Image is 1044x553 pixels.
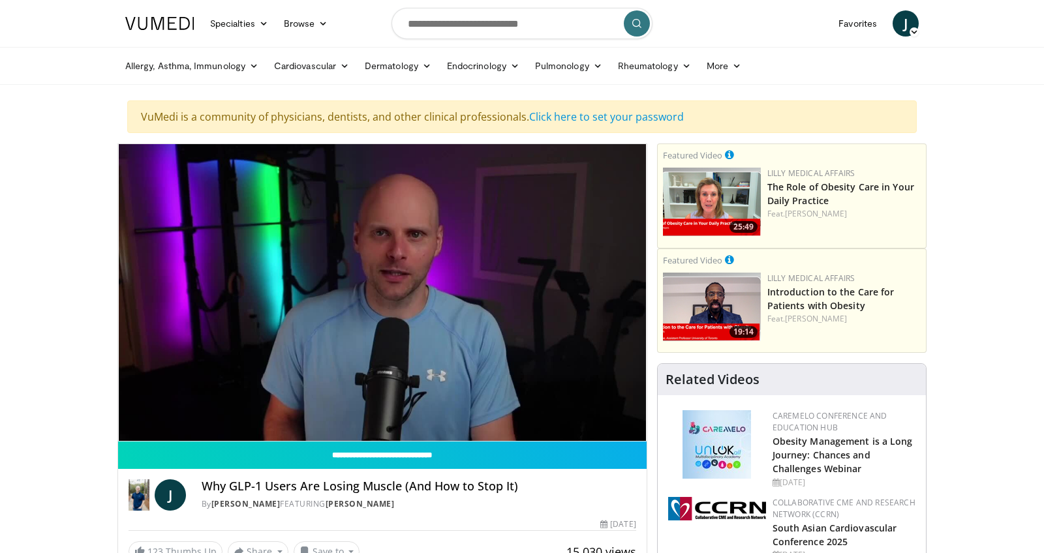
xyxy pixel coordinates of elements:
[767,168,855,179] a: Lilly Medical Affairs
[326,498,395,509] a: [PERSON_NAME]
[663,168,761,236] a: 25:49
[785,313,847,324] a: [PERSON_NAME]
[600,518,636,530] div: [DATE]
[266,53,357,79] a: Cardiovascular
[527,53,610,79] a: Pulmonology
[529,110,684,124] a: Click here to set your password
[785,208,847,219] a: [PERSON_NAME]
[666,372,760,387] h4: Related Videos
[276,10,336,37] a: Browse
[729,221,758,233] span: 25:49
[202,479,636,494] h4: Why GLP-1 Users Are Losing Muscle (And How to Stop It)
[663,168,761,236] img: e1208b6b-349f-4914-9dd7-f97803bdbf1d.png.150x105_q85_crop-smart_upscale.png
[155,479,186,511] a: J
[893,10,919,37] a: J
[729,326,758,338] span: 19:14
[767,286,895,312] a: Introduction to the Care for Patients with Obesity
[831,10,885,37] a: Favorites
[118,144,647,441] video-js: Video Player
[202,10,276,37] a: Specialties
[663,273,761,341] img: acc2e291-ced4-4dd5-b17b-d06994da28f3.png.150x105_q85_crop-smart_upscale.png
[117,53,266,79] a: Allergy, Asthma, Immunology
[683,410,751,479] img: 45df64a9-a6de-482c-8a90-ada250f7980c.png.150x105_q85_autocrop_double_scale_upscale_version-0.2.jpg
[127,100,917,133] div: VuMedi is a community of physicians, dentists, and other clinical professionals.
[773,435,913,475] a: Obesity Management is a Long Journey: Chances and Challenges Webinar
[663,273,761,341] a: 19:14
[773,497,915,520] a: Collaborative CME and Research Network (CCRN)
[767,313,921,325] div: Feat.
[773,410,887,433] a: CaReMeLO Conference and Education Hub
[773,522,897,548] a: South Asian Cardiovascular Conference 2025
[610,53,699,79] a: Rheumatology
[767,181,914,207] a: The Role of Obesity Care in Your Daily Practice
[663,149,722,161] small: Featured Video
[202,498,636,510] div: By FEATURING
[668,497,766,520] img: a04ee3ba-8487-4636-b0fb-5e8d268f3737.png.150x105_q85_autocrop_double_scale_upscale_version-0.2.png
[391,8,652,39] input: Search topics, interventions
[357,53,439,79] a: Dermatology
[699,53,749,79] a: More
[767,273,855,284] a: Lilly Medical Affairs
[663,254,722,266] small: Featured Video
[211,498,281,509] a: [PERSON_NAME]
[773,477,915,488] div: [DATE]
[439,53,527,79] a: Endocrinology
[129,479,149,511] img: Dr. Jordan Rennicke
[767,208,921,220] div: Feat.
[125,17,194,30] img: VuMedi Logo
